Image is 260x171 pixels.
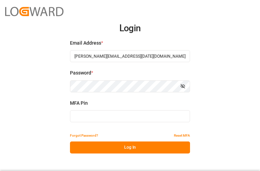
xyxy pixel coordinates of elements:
[70,39,101,47] span: Email Address
[70,141,190,153] button: Log In
[70,100,88,107] span: MFA Pin
[5,7,63,16] img: Logward_new_orange.png
[70,129,98,141] button: Forgot Password?
[70,18,190,39] h2: Login
[70,50,190,62] input: Enter your email
[174,129,190,141] button: Reset MFA
[70,69,91,77] span: Password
